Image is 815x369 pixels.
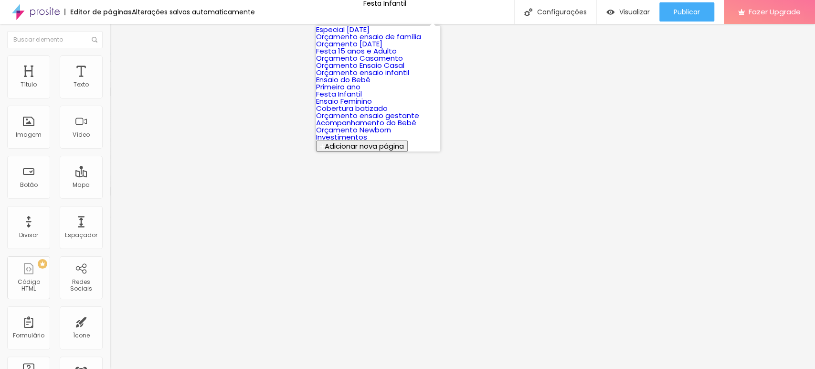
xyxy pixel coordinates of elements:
a: Orçamento ensaio infantil [316,67,409,77]
img: Icone [92,37,97,43]
span: Adicionar nova página [325,141,404,151]
div: Ícone [73,332,90,339]
div: Alterações salvas automaticamente [132,9,255,15]
a: Ensaio Feminino [316,96,372,106]
div: Título [21,81,37,88]
div: Editor de páginas [64,9,132,15]
span: Visualizar [619,8,650,16]
span: Publicar [674,8,700,16]
span: Fazer Upgrade [749,8,801,16]
input: Buscar elemento [7,31,103,48]
a: Orçamento ensaio gestante [316,110,419,120]
a: Orçamento Casamento [316,53,403,63]
a: Orçamento [DATE] [316,39,382,49]
a: Festa 15 anos e Adulto [316,46,397,56]
img: view-1.svg [606,8,614,16]
a: Festa Infantil [316,89,362,99]
button: Publicar [659,2,714,22]
a: Especial [DATE] [316,24,370,34]
div: Código HTML [10,279,47,293]
div: Botão [20,182,38,188]
a: Investimentos [316,132,367,142]
div: Mapa [73,182,90,188]
div: Formulário [13,332,44,339]
a: Acompanhamento do Bebê [316,118,416,128]
a: Primeiro ano [316,82,360,92]
div: Espaçador [65,232,97,239]
a: Orçamento Ensaio Casal [316,60,404,70]
a: Cobertura batizado [316,103,388,113]
a: Orçamento Newborn [316,125,391,135]
div: Texto [74,81,89,88]
iframe: Editor [110,24,815,369]
div: Vídeo [73,131,90,138]
div: Redes Sociais [62,279,100,293]
a: Orçamento ensaio de família [316,32,421,42]
a: Ensaio do Bebê [316,75,370,85]
button: Adicionar nova página [316,141,408,152]
div: Divisor [19,232,38,239]
button: Visualizar [597,2,659,22]
div: Imagem [16,131,42,138]
img: Icone [524,8,532,16]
